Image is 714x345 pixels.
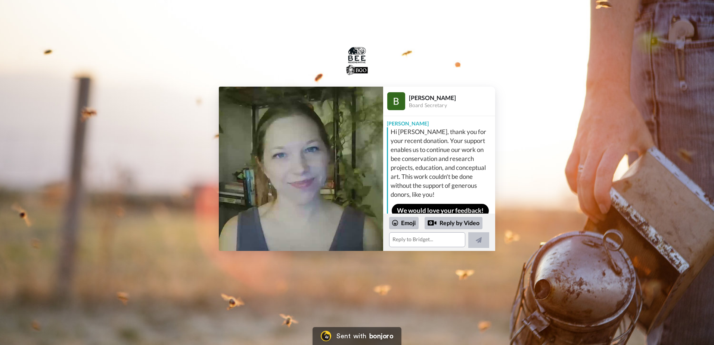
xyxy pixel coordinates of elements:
[219,87,383,251] img: c8446a29-55d7-4058-8de8-b86cbcb9b41e-thumb.jpg
[345,46,369,75] img: Bee Girl Organization logo
[409,102,495,109] div: Board Secretary
[409,94,495,101] div: [PERSON_NAME]
[428,218,437,227] div: Reply by Video
[425,217,482,230] div: Reply by Video
[387,92,405,110] img: Profile Image
[391,127,493,199] div: Hi [PERSON_NAME], thank you for your recent donation. Your support enables us to continue our wor...
[383,116,495,127] div: [PERSON_NAME]
[389,217,419,229] div: Emoji
[391,203,490,218] a: We would love your feedback!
